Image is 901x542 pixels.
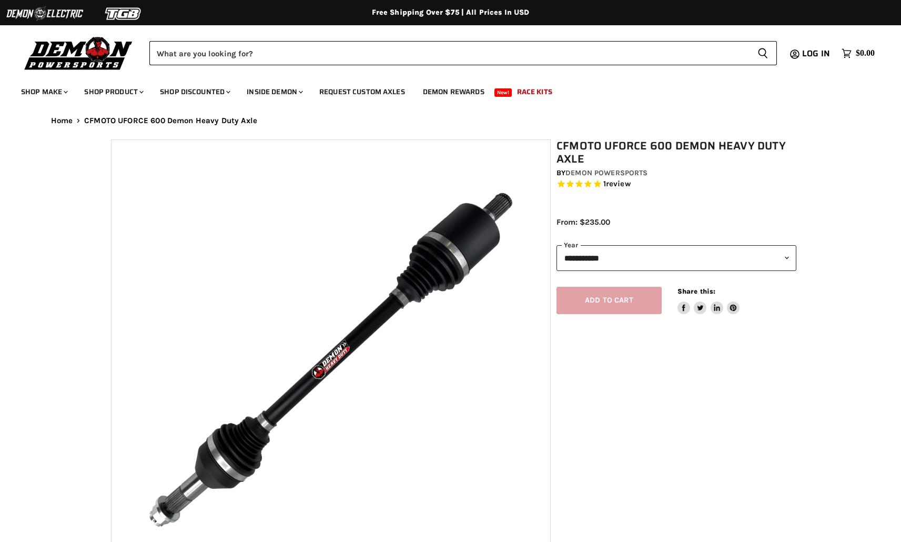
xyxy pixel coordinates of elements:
[802,47,830,60] span: Log in
[84,116,257,125] span: CFMOTO UFORCE 600 Demon Heavy Duty Axle
[603,179,631,189] span: 1 reviews
[311,81,413,103] a: Request Custom Axles
[856,48,875,58] span: $0.00
[13,77,872,103] ul: Main menu
[149,41,777,65] form: Product
[749,41,777,65] button: Search
[509,81,560,103] a: Race Kits
[84,4,163,24] img: TGB Logo 2
[677,287,715,295] span: Share this:
[5,4,84,24] img: Demon Electric Logo 2
[30,116,872,125] nav: Breadcrumbs
[239,81,309,103] a: Inside Demon
[13,81,74,103] a: Shop Make
[76,81,150,103] a: Shop Product
[415,81,492,103] a: Demon Rewards
[565,168,647,177] a: Demon Powersports
[149,41,749,65] input: Search
[30,8,872,17] div: Free Shipping Over $75 | All Prices In USD
[556,167,796,179] div: by
[797,49,836,58] a: Log in
[556,139,796,166] h1: CFMOTO UFORCE 600 Demon Heavy Duty Axle
[556,245,796,271] select: year
[21,34,136,72] img: Demon Powersports
[606,179,631,189] span: review
[152,81,237,103] a: Shop Discounted
[494,88,512,97] span: New!
[556,179,796,190] span: Rated 5.0 out of 5 stars 1 reviews
[677,287,740,315] aside: Share this:
[51,116,73,125] a: Home
[836,46,880,61] a: $0.00
[556,217,610,227] span: From: $235.00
